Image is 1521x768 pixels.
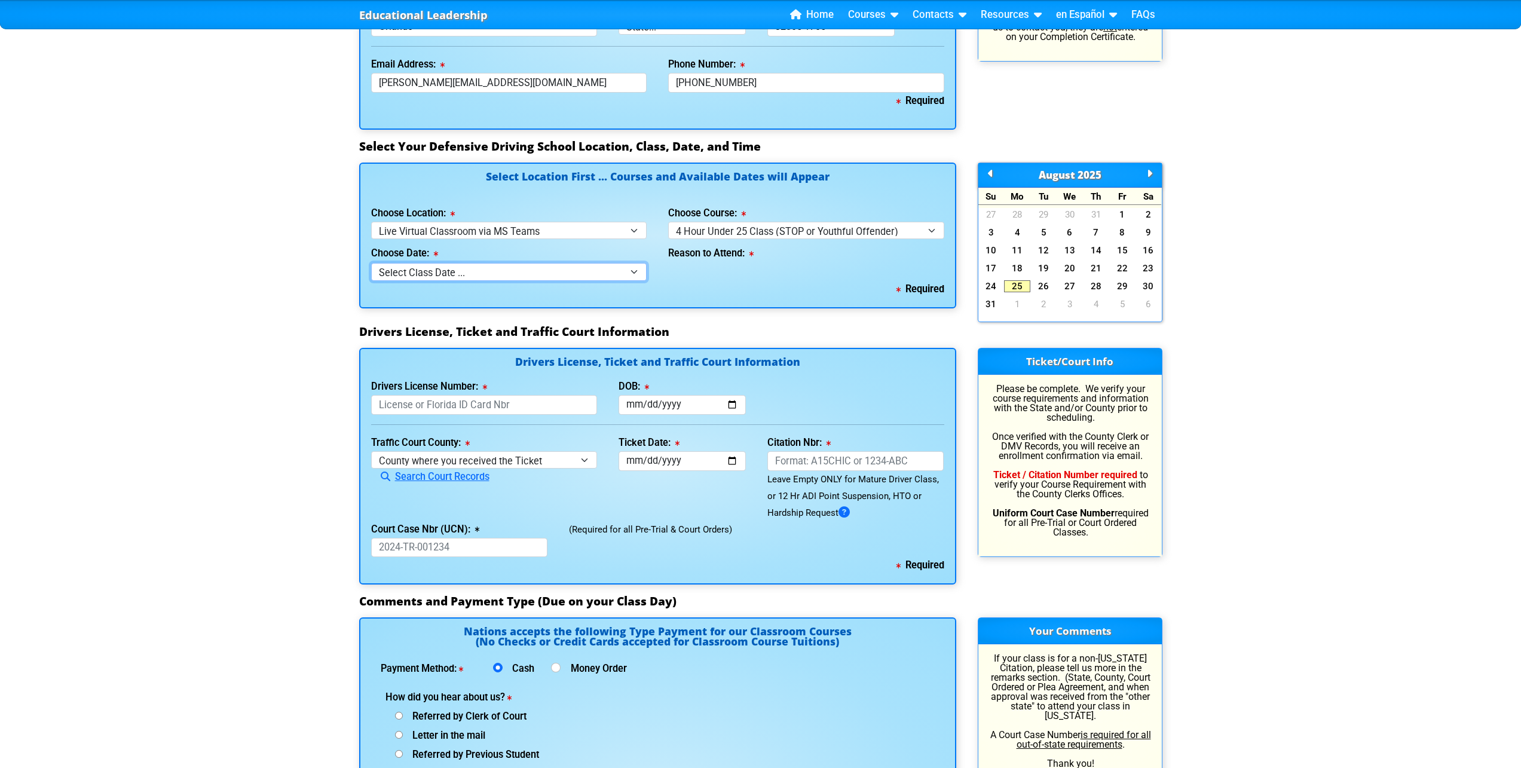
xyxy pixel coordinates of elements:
[767,471,944,521] div: Leave Empty ONLY for Mature Driver Class, or 12 Hr ADI Point Suspension, HTO or Hardship Request
[1057,227,1083,238] a: 6
[371,471,489,482] a: Search Court Records
[1030,262,1057,274] a: 19
[1109,227,1136,238] a: 8
[1109,280,1136,292] a: 29
[976,6,1046,24] a: Resources
[843,6,903,24] a: Courses
[1030,244,1057,256] a: 12
[1136,244,1162,256] a: 16
[1051,6,1122,24] a: en Español
[668,60,745,69] label: Phone Number:
[1017,729,1151,750] u: is required for all out-of-state requirements
[1083,298,1109,310] a: 4
[1004,209,1030,221] a: 28
[978,262,1005,274] a: 17
[619,395,746,415] input: mm/dd/yyyy
[1136,227,1162,238] a: 9
[619,438,680,448] label: Ticket Date:
[1030,280,1057,292] a: 26
[371,60,445,69] label: Email Address:
[359,594,1162,608] h3: Comments and Payment Type (Due on your Class Day)
[566,664,627,674] label: Money Order
[767,451,944,471] input: Format: A15CHIC or 1234-ABC
[896,283,944,295] b: Required
[558,521,954,558] div: (Required for all Pre-Trial & Court Orders)
[978,298,1005,310] a: 31
[507,664,539,674] label: Cash
[1004,298,1030,310] a: 1
[896,559,944,571] b: Required
[359,5,488,25] a: Educational Leadership
[403,711,527,722] span: Referred by Clerk of Court
[989,384,1151,537] p: Please be complete. We verify your course requirements and information with the State and/or Coun...
[371,395,598,415] input: License or Florida ID Card Nbr
[1030,227,1057,238] a: 5
[371,357,944,369] h4: Drivers License, Ticket and Traffic Court Information
[371,538,548,558] input: 2024-TR-001234
[1030,298,1057,310] a: 2
[371,382,487,391] label: Drivers License Number:
[371,249,438,258] label: Choose Date:
[359,139,1162,154] h3: Select Your Defensive Driving School Location, Class, Date, and Time
[1030,209,1057,221] a: 29
[1057,188,1083,205] div: We
[371,626,944,651] h4: Nations accepts the following Type Payment for our Classroom Courses (No Checks or Credit Cards a...
[896,95,944,106] b: Required
[1083,188,1109,205] div: Th
[1004,280,1030,292] a: 25
[1039,168,1075,182] span: August
[978,244,1005,256] a: 10
[1127,6,1160,24] a: FAQs
[1083,244,1109,256] a: 14
[978,227,1005,238] a: 3
[1109,244,1136,256] a: 15
[1057,298,1083,310] a: 3
[1057,244,1083,256] a: 13
[359,325,1162,339] h3: Drivers License, Ticket and Traffic Court Information
[1057,280,1083,292] a: 27
[1004,227,1030,238] a: 4
[989,13,1151,42] p: Your email and Phone Number are for us to contact you; they are entered on your Completion Certif...
[908,6,971,24] a: Contacts
[1057,262,1083,274] a: 20
[619,451,746,471] input: mm/dd/yyyy
[1004,262,1030,274] a: 18
[1109,262,1136,274] a: 22
[1136,298,1162,310] a: 6
[767,438,831,448] label: Citation Nbr:
[1083,280,1109,292] a: 28
[978,188,1005,205] div: Su
[1083,262,1109,274] a: 21
[993,507,1115,519] b: Uniform Court Case Number
[1004,244,1030,256] a: 11
[1109,298,1136,310] a: 5
[403,749,539,760] span: Referred by Previous Student
[385,693,572,702] label: How did you hear about us?
[1030,188,1057,205] div: Tu
[978,618,1162,644] h3: Your Comments
[1083,227,1109,238] a: 7
[371,172,944,196] h4: Select Location First ... Courses and Available Dates will Appear
[403,730,485,741] span: Letter in the mail
[1057,209,1083,221] a: 30
[978,209,1005,221] a: 27
[1109,209,1136,221] a: 1
[1083,209,1109,221] a: 31
[1109,188,1136,205] div: Fr
[395,712,403,720] input: Referred by Clerk of Court
[668,73,944,93] input: Where we can reach you
[1136,262,1162,274] a: 23
[371,438,470,448] label: Traffic Court County:
[993,469,1137,481] b: Ticket / Citation Number required
[1004,188,1030,205] div: Mo
[371,209,455,218] label: Choose Location:
[668,249,754,258] label: Reason to Attend:
[1136,209,1162,221] a: 2
[978,280,1005,292] a: 24
[1078,168,1101,182] span: 2025
[1136,188,1162,205] div: Sa
[395,750,403,758] input: Referred by Previous Student
[978,348,1162,375] h3: Ticket/Court Info
[668,209,746,218] label: Choose Course:
[1136,280,1162,292] a: 30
